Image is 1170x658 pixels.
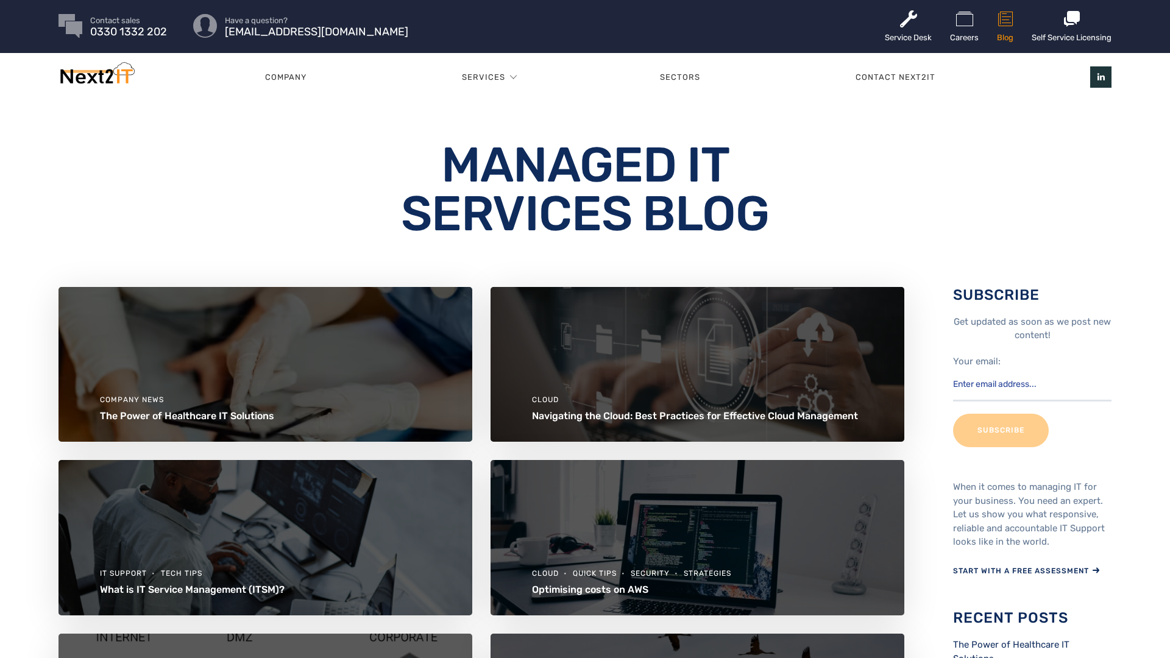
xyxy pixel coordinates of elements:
[953,287,1111,303] h3: Subscribe
[322,141,848,238] h1: Managed IT Services Blog
[225,16,408,36] a: Have a question? [EMAIL_ADDRESS][DOMAIN_NAME]
[58,62,135,90] img: Next2IT
[491,287,904,442] img: Businessman using a computer to document management concept, online documentation database and di...
[90,16,167,24] span: Contact sales
[90,28,167,36] span: 0330 1332 202
[100,569,158,578] a: IT Support
[532,569,570,578] a: Cloud
[778,59,1013,96] a: Contact Next2IT
[58,460,472,615] img: African American Software Developer
[953,414,1049,447] input: Subscribe
[100,395,164,404] a: Company News
[532,410,858,422] a: Navigating the Cloud: Best Practices for Effective Cloud Management
[90,16,167,36] a: Contact sales 0330 1332 202
[953,356,1001,367] label: Your email:
[684,569,731,578] a: Strategies
[953,610,1111,626] h3: Recent Posts
[462,59,505,96] a: Services
[532,584,648,595] a: Optimising costs on AWS
[532,395,559,404] a: Cloud
[161,569,202,578] a: Tech Tips
[491,460,904,615] img: christopher-gower-m_HRfLhgABo-unsplash
[953,561,1100,579] a: START WITH A FREE ASSESSMENT
[631,569,681,578] a: Security
[583,59,778,96] a: Sectors
[225,16,408,24] span: Have a question?
[573,569,628,578] a: Quick Tips
[953,480,1111,549] p: When it comes to managing IT for your business. You need an expert. Let us show you what responsi...
[187,59,384,96] a: Company
[953,315,1111,342] p: Get updated as soon as we post new content!
[58,287,472,442] img: Healthcare-next2IT
[225,28,408,36] span: [EMAIL_ADDRESS][DOMAIN_NAME]
[100,584,285,595] a: What is IT Service Management (ITSM)?
[100,410,274,422] a: The Power of Healthcare IT Solutions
